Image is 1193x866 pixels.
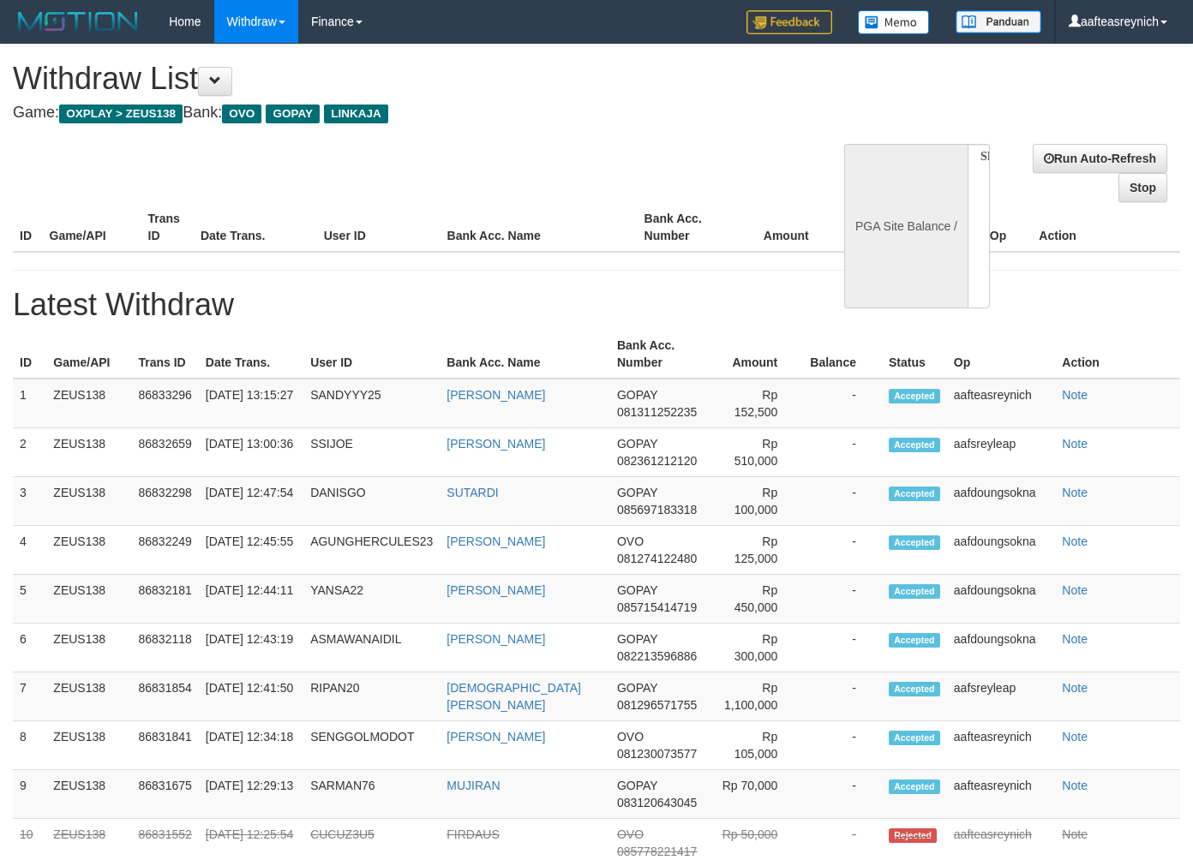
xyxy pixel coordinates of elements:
[46,379,131,428] td: ZEUS138
[13,721,46,770] td: 8
[947,526,1056,575] td: aafdoungsokna
[303,379,440,428] td: SANDYYY25
[617,698,697,712] span: 081296571755
[1062,730,1088,744] a: Note
[882,330,947,379] th: Status
[447,779,500,792] a: MUJIRAN
[1032,203,1180,252] th: Action
[222,105,261,123] span: OVO
[131,379,198,428] td: 86833296
[13,203,43,252] th: ID
[746,10,832,34] img: Feedback.jpg
[46,770,131,819] td: ZEUS138
[803,770,882,819] td: -
[199,526,303,575] td: [DATE] 12:45:55
[889,682,940,696] span: Accepted
[803,428,882,477] td: -
[617,827,644,841] span: OVO
[710,721,803,770] td: Rp 105,000
[1062,632,1088,646] a: Note
[617,730,644,744] span: OVO
[889,633,940,648] span: Accepted
[947,428,1056,477] td: aafsreyleap
[844,144,968,308] div: PGA Site Balance /
[889,535,940,550] span: Accepted
[710,428,803,477] td: Rp 510,000
[617,486,657,499] span: GOPAY
[199,770,303,819] td: [DATE] 12:29:13
[303,624,440,672] td: ASMAWANAIDIL
[617,583,657,597] span: GOPAY
[803,330,882,379] th: Balance
[803,672,882,721] td: -
[199,428,303,477] td: [DATE] 13:00:36
[617,845,697,858] span: 085778221417
[46,672,131,721] td: ZEUS138
[736,203,835,252] th: Amount
[710,770,803,819] td: Rp 70,000
[889,584,940,599] span: Accepted
[889,389,940,403] span: Accepted
[617,649,697,663] span: 082213596886
[303,428,440,477] td: SSIJOE
[447,535,545,548] a: [PERSON_NAME]
[617,454,697,468] span: 082361212120
[617,503,697,517] span: 085697183318
[947,770,1056,819] td: aafteasreynich
[131,330,198,379] th: Trans ID
[1062,583,1088,597] a: Note
[324,105,388,123] span: LINKAJA
[947,379,1056,428] td: aafteasreynich
[13,288,1180,322] h1: Latest Withdraw
[638,203,736,252] th: Bank Acc. Number
[266,105,320,123] span: GOPAY
[303,526,440,575] td: AGUNGHERCULES23
[1062,535,1088,548] a: Note
[1118,173,1167,202] a: Stop
[13,9,143,34] img: MOTION_logo.png
[199,721,303,770] td: [DATE] 12:34:18
[46,721,131,770] td: ZEUS138
[13,62,778,96] h1: Withdraw List
[441,203,638,252] th: Bank Acc. Name
[956,10,1041,33] img: panduan.png
[1062,827,1088,841] a: Note
[13,672,46,721] td: 7
[131,526,198,575] td: 86832249
[710,379,803,428] td: Rp 152,500
[141,203,194,252] th: Trans ID
[835,203,926,252] th: Balance
[947,477,1056,526] td: aafdoungsokna
[131,575,198,624] td: 86832181
[617,681,657,695] span: GOPAY
[947,721,1056,770] td: aafteasreynich
[13,575,46,624] td: 5
[803,477,882,526] td: -
[617,632,657,646] span: GOPAY
[710,477,803,526] td: Rp 100,000
[447,388,545,402] a: [PERSON_NAME]
[889,731,940,745] span: Accepted
[317,203,441,252] th: User ID
[199,379,303,428] td: [DATE] 13:15:27
[46,330,131,379] th: Game/API
[46,477,131,526] td: ZEUS138
[199,330,303,379] th: Date Trans.
[947,624,1056,672] td: aafdoungsokna
[447,632,545,646] a: [PERSON_NAME]
[447,681,581,712] a: [DEMOGRAPHIC_DATA][PERSON_NAME]
[199,624,303,672] td: [DATE] 12:43:19
[447,583,545,597] a: [PERSON_NAME]
[803,624,882,672] td: -
[131,672,198,721] td: 86831854
[983,203,1033,252] th: Op
[46,428,131,477] td: ZEUS138
[889,487,940,501] span: Accepted
[710,526,803,575] td: Rp 125,000
[1062,437,1088,451] a: Note
[710,624,803,672] td: Rp 300,000
[610,330,710,379] th: Bank Acc. Number
[13,624,46,672] td: 6
[710,330,803,379] th: Amount
[199,575,303,624] td: [DATE] 12:44:11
